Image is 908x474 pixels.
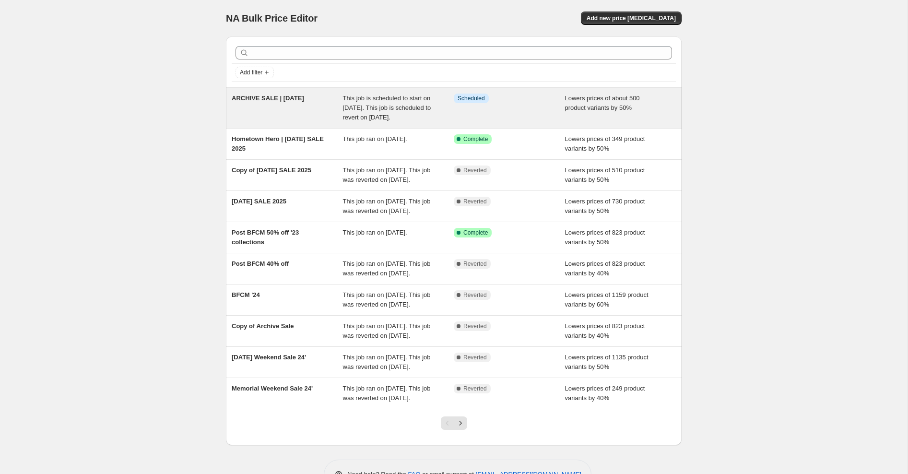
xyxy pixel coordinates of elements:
span: Reverted [463,291,487,299]
span: Complete [463,229,488,237]
span: Add new price [MEDICAL_DATA] [587,14,676,22]
span: NA Bulk Price Editor [226,13,318,24]
span: Lowers prices of 1135 product variants by 50% [565,354,649,370]
span: Copy of [DATE] SALE 2025 [232,166,311,174]
span: This job ran on [DATE]. This job was reverted on [DATE]. [343,291,431,308]
span: Lowers prices of 823 product variants by 50% [565,229,645,246]
span: Reverted [463,198,487,205]
span: Lowers prices of 823 product variants by 40% [565,260,645,277]
span: Lowers prices of 823 product variants by 40% [565,322,645,339]
span: This job ran on [DATE]. [343,135,407,142]
span: This job ran on [DATE]. [343,229,407,236]
span: Hometown Hero | [DATE] SALE 2025 [232,135,324,152]
span: [DATE] SALE 2025 [232,198,286,205]
nav: Pagination [441,416,467,430]
span: Reverted [463,354,487,361]
span: Add filter [240,69,262,76]
span: Lowers prices of about 500 product variants by 50% [565,95,640,111]
span: Lowers prices of 1159 product variants by 60% [565,291,649,308]
span: Post BFCM 50% off '23 collections [232,229,299,246]
span: ARCHIVE SALE | [DATE] [232,95,304,102]
span: Lowers prices of 510 product variants by 50% [565,166,645,183]
span: Scheduled [458,95,485,102]
span: This job ran on [DATE]. This job was reverted on [DATE]. [343,260,431,277]
span: Reverted [463,166,487,174]
span: This job ran on [DATE]. This job was reverted on [DATE]. [343,198,431,214]
span: Lowers prices of 349 product variants by 50% [565,135,645,152]
span: Lowers prices of 249 product variants by 40% [565,385,645,402]
span: [DATE] Weekend Sale 24' [232,354,306,361]
span: BFCM '24 [232,291,260,298]
span: Reverted [463,322,487,330]
button: Next [454,416,467,430]
span: This job ran on [DATE]. This job was reverted on [DATE]. [343,385,431,402]
span: Reverted [463,260,487,268]
span: Copy of Archive Sale [232,322,294,330]
span: Post BFCM 40% off [232,260,289,267]
span: This job ran on [DATE]. This job was reverted on [DATE]. [343,322,431,339]
span: This job ran on [DATE]. This job was reverted on [DATE]. [343,354,431,370]
span: Memorial Weekend Sale 24' [232,385,313,392]
span: Complete [463,135,488,143]
span: This job ran on [DATE]. This job was reverted on [DATE]. [343,166,431,183]
span: Reverted [463,385,487,392]
button: Add new price [MEDICAL_DATA] [581,12,682,25]
button: Add filter [236,67,274,78]
span: Lowers prices of 730 product variants by 50% [565,198,645,214]
span: This job is scheduled to start on [DATE]. This job is scheduled to revert on [DATE]. [343,95,431,121]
